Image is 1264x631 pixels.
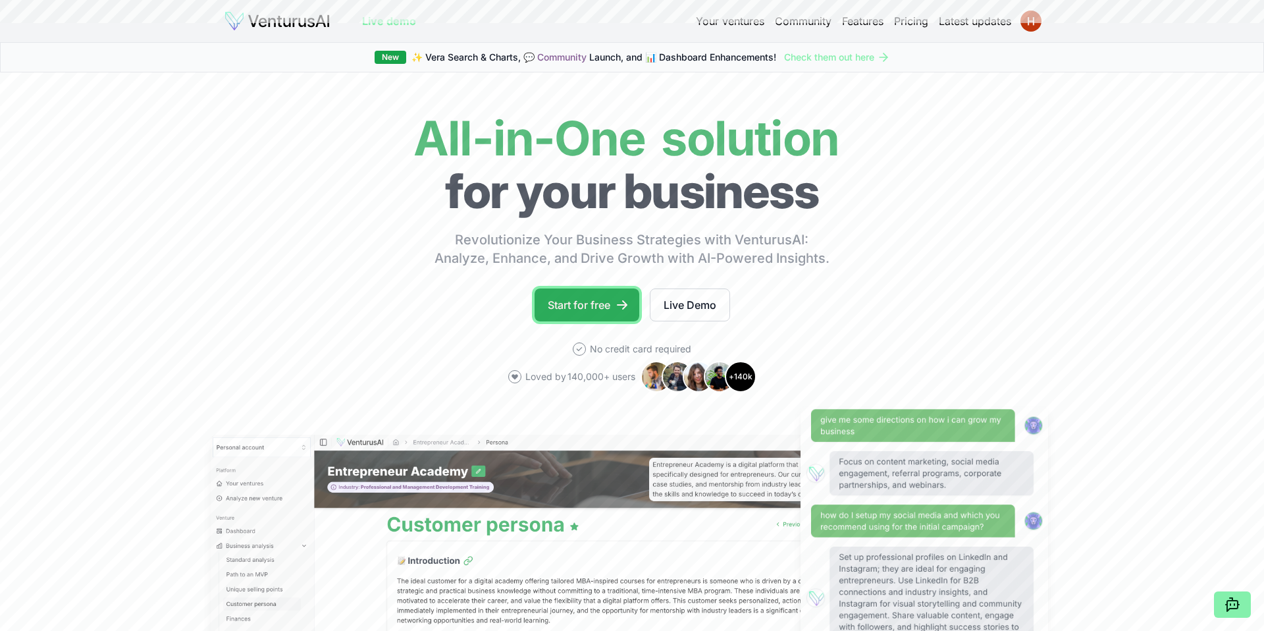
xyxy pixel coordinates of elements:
[784,51,890,64] a: Check them out here
[704,361,735,393] img: Avatar 4
[683,361,714,393] img: Avatar 3
[535,288,639,321] a: Start for free
[537,51,587,63] a: Community
[411,51,776,64] span: ✨ Vera Search & Charts, 💬 Launch, and 📊 Dashboard Enhancements!
[662,361,693,393] img: Avatar 2
[641,361,672,393] img: Avatar 1
[375,51,406,64] div: New
[650,288,730,321] a: Live Demo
